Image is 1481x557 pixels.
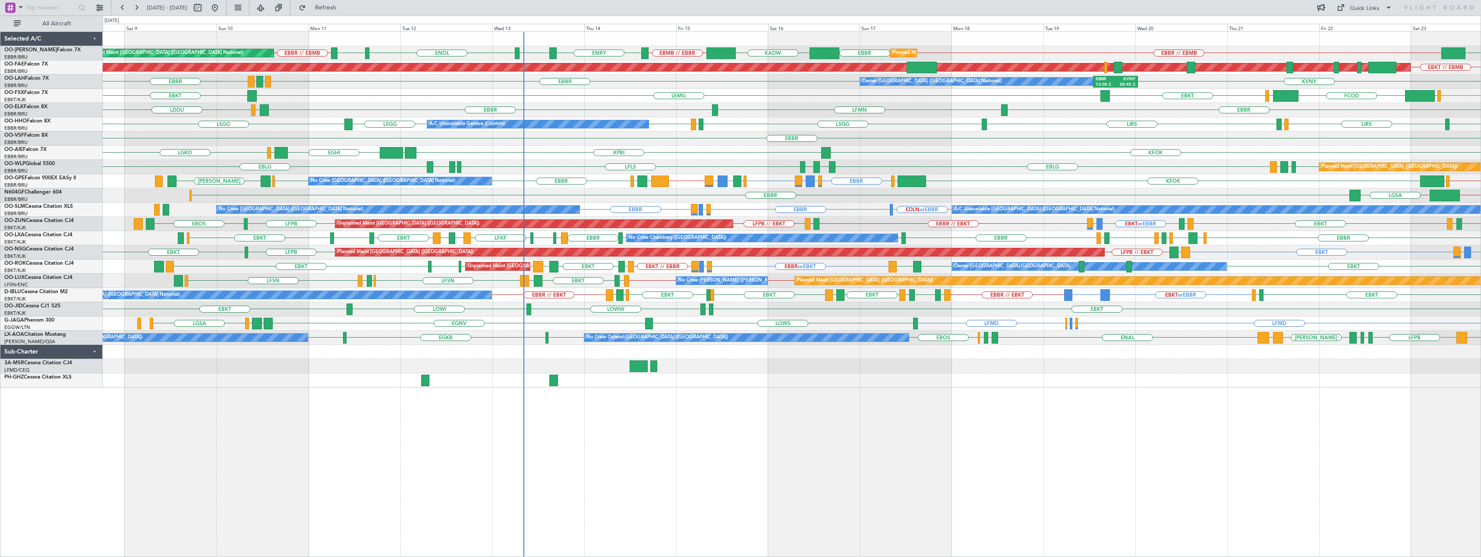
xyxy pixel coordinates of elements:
div: No Crew [GEOGRAPHIC_DATA] ([GEOGRAPHIC_DATA] National) [311,175,455,188]
span: All Aircraft [22,21,91,27]
a: LFSN/ENC [4,282,28,288]
div: Owner [GEOGRAPHIC_DATA]-[GEOGRAPHIC_DATA] [954,260,1071,273]
div: 13:00 Z [1096,82,1115,88]
a: OO-GPEFalcon 900EX EASy II [4,175,76,181]
a: OO-LAHFalcon 7X [4,76,49,81]
a: G-JAGAPhenom 300 [4,318,54,323]
div: Quick Links [1350,4,1379,13]
div: Tue 19 [1043,24,1135,31]
div: No Crew Chambery ([GEOGRAPHIC_DATA]) [629,232,726,244]
span: OO-AIE [4,147,23,152]
a: N604GFChallenger 604 [4,190,62,195]
span: OO-LXA [4,232,25,238]
a: OO-WLPGlobal 5500 [4,161,55,166]
div: Planned Maint [GEOGRAPHIC_DATA] ([GEOGRAPHIC_DATA]) [797,274,933,287]
a: OO-ZUNCessna Citation CJ4 [4,218,74,223]
div: Owner [GEOGRAPHIC_DATA] ([GEOGRAPHIC_DATA] National) [862,75,1002,88]
a: EBBR/BRU [4,54,28,60]
div: Unplanned Maint [GEOGRAPHIC_DATA] ([GEOGRAPHIC_DATA] National) [81,47,243,59]
a: EBKT/KJK [4,296,26,302]
span: G-JAGA [4,318,24,323]
a: EBBR/BRU [4,111,28,117]
button: All Aircraft [9,17,94,31]
span: LX-AOA [4,332,24,337]
div: Mon 18 [952,24,1043,31]
div: Sun 17 [860,24,952,31]
a: EBKT/KJK [4,97,26,103]
div: Sun 10 [217,24,309,31]
div: No Crew [GEOGRAPHIC_DATA] ([GEOGRAPHIC_DATA] National) [219,203,363,216]
div: Thu 14 [584,24,676,31]
a: OO-AIEFalcon 7X [4,147,47,152]
span: OO-NSG [4,247,26,252]
div: No Crew Ostend-[GEOGRAPHIC_DATA] ([GEOGRAPHIC_DATA]) [586,331,728,344]
span: OO-FSX [4,90,24,95]
span: OO-VSF [4,133,24,138]
a: OO-LUXCessna Citation CJ4 [4,275,72,280]
span: PH-GHZ [4,375,24,380]
a: D-IBLUCessna Citation M2 [4,289,68,294]
span: OO-GPE [4,175,25,181]
span: OO-ROK [4,261,26,266]
a: OO-HHOFalcon 8X [4,119,50,124]
a: EBBR/BRU [4,82,28,89]
div: Mon 11 [309,24,400,31]
button: Refresh [295,1,347,15]
span: OO-LAH [4,76,25,81]
div: Fri 22 [1319,24,1411,31]
div: A/C Unavailable Geneva (Cointrin) [429,118,505,131]
a: EBBR/BRU [4,168,28,174]
div: Fri 15 [676,24,768,31]
div: Unplanned Maint [GEOGRAPHIC_DATA] ([GEOGRAPHIC_DATA]) [337,217,479,230]
input: Trip Number [26,1,76,14]
span: OO-LUX [4,275,25,280]
a: OO-JIDCessna CJ1 525 [4,304,60,309]
a: LX-AOACitation Mustang [4,332,66,337]
span: OO-ZUN [4,218,26,223]
span: N604GF [4,190,25,195]
a: 3A-MSRCessna Citation CJ4 [4,360,72,366]
span: D-IBLU [4,289,21,294]
div: No Crew [PERSON_NAME] ([PERSON_NAME]) [678,274,782,287]
span: OO-HHO [4,119,27,124]
div: [DATE] [104,17,119,25]
span: 3A-MSR [4,360,24,366]
div: Wed 13 [492,24,584,31]
div: KVNY [1115,76,1135,82]
a: EBBR/BRU [4,210,28,217]
span: OO-SLM [4,204,25,209]
div: 00:45 Z [1115,82,1135,88]
a: PH-GHZCessna Citation XLS [4,375,72,380]
div: Thu 21 [1227,24,1319,31]
div: Planned Maint [GEOGRAPHIC_DATA] ([GEOGRAPHIC_DATA]) [1321,160,1457,173]
div: Planned Maint [GEOGRAPHIC_DATA] ([GEOGRAPHIC_DATA] National) [892,47,1049,59]
a: OO-ELKFalcon 8X [4,104,47,110]
a: EBBR/BRU [4,153,28,160]
a: EBKT/KJK [4,310,26,316]
div: Tue 12 [400,24,492,31]
a: OO-ROKCessna Citation CJ4 [4,261,74,266]
span: OO-[PERSON_NAME] [4,47,57,53]
a: EBKT/KJK [4,253,26,260]
a: EGGW/LTN [4,324,30,331]
a: OO-LXACessna Citation CJ4 [4,232,72,238]
a: EBKT/KJK [4,239,26,245]
div: Wed 20 [1135,24,1227,31]
span: OO-JID [4,304,22,309]
div: A/C Unavailable [GEOGRAPHIC_DATA] ([GEOGRAPHIC_DATA] National) [954,203,1115,216]
button: Quick Links [1333,1,1396,15]
span: Refresh [308,5,344,11]
a: EBBR/BRU [4,139,28,146]
a: EBBR/BRU [4,125,28,131]
a: [PERSON_NAME]/QSA [4,338,55,345]
div: Sat 16 [768,24,860,31]
a: EBKT/KJK [4,225,26,231]
div: No Crew [GEOGRAPHIC_DATA] ([GEOGRAPHIC_DATA] National) [35,288,180,301]
a: OO-FSXFalcon 7X [4,90,48,95]
div: EBBR [1096,76,1115,82]
span: OO-WLP [4,161,25,166]
a: EBBR/BRU [4,196,28,203]
a: EBBR/BRU [4,182,28,188]
span: OO-FAE [4,62,24,67]
a: LFMD/CEQ [4,367,29,373]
